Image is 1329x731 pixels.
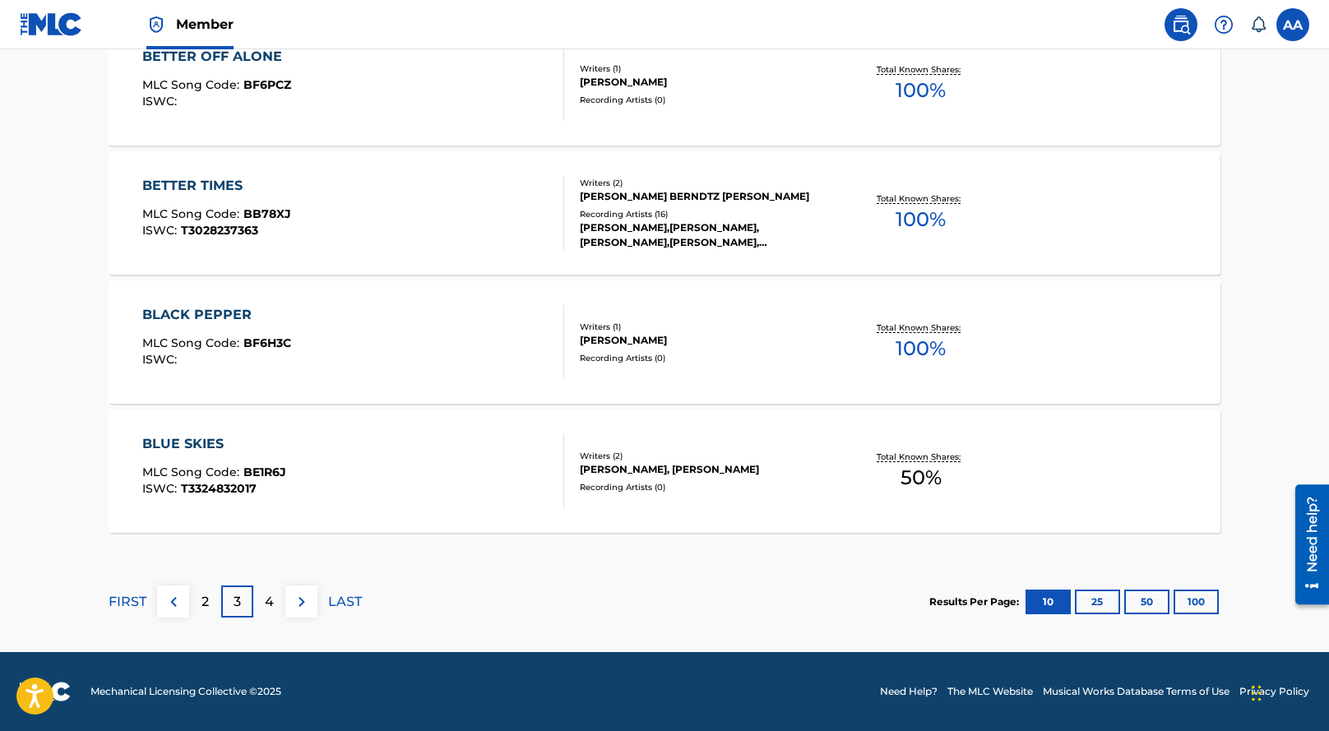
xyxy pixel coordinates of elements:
[1165,8,1197,41] a: Public Search
[580,208,828,220] div: Recording Artists ( 16 )
[580,75,828,90] div: [PERSON_NAME]
[877,322,965,334] p: Total Known Shares:
[1250,16,1266,33] div: Notifications
[580,220,828,250] div: [PERSON_NAME],[PERSON_NAME], [PERSON_NAME],[PERSON_NAME], [PERSON_NAME], [PERSON_NAME], [PERSON_N...
[109,592,146,612] p: FIRST
[176,15,234,34] span: Member
[142,206,243,221] span: MLC Song Code :
[896,334,946,363] span: 100 %
[1075,590,1120,614] button: 25
[142,77,243,92] span: MLC Song Code :
[929,595,1023,609] p: Results Per Page:
[947,684,1033,699] a: The MLC Website
[234,592,241,612] p: 3
[109,409,1220,533] a: BLUE SKIESMLC Song Code:BE1R6JISWC:T3324832017Writers (2)[PERSON_NAME], [PERSON_NAME]Recording Ar...
[142,47,291,67] div: BETTER OFF ALONE
[142,176,291,196] div: BETTER TIMES
[142,481,181,496] span: ISWC :
[877,451,965,463] p: Total Known Shares:
[1124,590,1169,614] button: 50
[90,684,281,699] span: Mechanical Licensing Collective © 2025
[901,463,942,493] span: 50 %
[142,305,291,325] div: BLACK PEPPER
[580,189,828,204] div: [PERSON_NAME] BERNDTZ [PERSON_NAME]
[243,335,291,350] span: BF6H3C
[580,321,828,333] div: Writers ( 1 )
[201,592,209,612] p: 2
[109,151,1220,275] a: BETTER TIMESMLC Song Code:BB78XJISWC:T3028237363Writers (2)[PERSON_NAME] BERNDTZ [PERSON_NAME]Rec...
[1174,590,1219,614] button: 100
[580,462,828,477] div: [PERSON_NAME], [PERSON_NAME]
[1276,8,1309,41] div: User Menu
[292,592,312,612] img: right
[1026,590,1071,614] button: 10
[580,94,828,106] div: Recording Artists ( 0 )
[580,481,828,493] div: Recording Artists ( 0 )
[181,223,258,238] span: T3028237363
[1239,684,1309,699] a: Privacy Policy
[142,434,286,454] div: BLUE SKIES
[243,465,286,479] span: BE1R6J
[142,94,181,109] span: ISWC :
[580,333,828,348] div: [PERSON_NAME]
[1043,684,1229,699] a: Musical Works Database Terms of Use
[580,352,828,364] div: Recording Artists ( 0 )
[142,223,181,238] span: ISWC :
[1171,15,1191,35] img: search
[181,481,257,496] span: T3324832017
[580,450,828,462] div: Writers ( 2 )
[877,63,965,76] p: Total Known Shares:
[265,592,274,612] p: 4
[880,684,938,699] a: Need Help?
[1247,652,1329,731] iframe: Chat Widget
[243,206,291,221] span: BB78XJ
[142,335,243,350] span: MLC Song Code :
[580,177,828,189] div: Writers ( 2 )
[164,592,183,612] img: left
[109,280,1220,404] a: BLACK PEPPERMLC Song Code:BF6H3CISWC:Writers (1)[PERSON_NAME]Recording Artists (0)Total Known Sha...
[142,465,243,479] span: MLC Song Code :
[580,62,828,75] div: Writers ( 1 )
[1283,479,1329,611] iframe: Resource Center
[896,205,946,234] span: 100 %
[1214,15,1234,35] img: help
[896,76,946,105] span: 100 %
[20,682,71,701] img: logo
[109,22,1220,146] a: BETTER OFF ALONEMLC Song Code:BF6PCZISWC:Writers (1)[PERSON_NAME]Recording Artists (0)Total Known...
[243,77,291,92] span: BF6PCZ
[1207,8,1240,41] div: Help
[877,192,965,205] p: Total Known Shares:
[20,12,83,36] img: MLC Logo
[328,592,362,612] p: LAST
[146,15,166,35] img: Top Rightsholder
[142,352,181,367] span: ISWC :
[1252,669,1262,718] div: Drag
